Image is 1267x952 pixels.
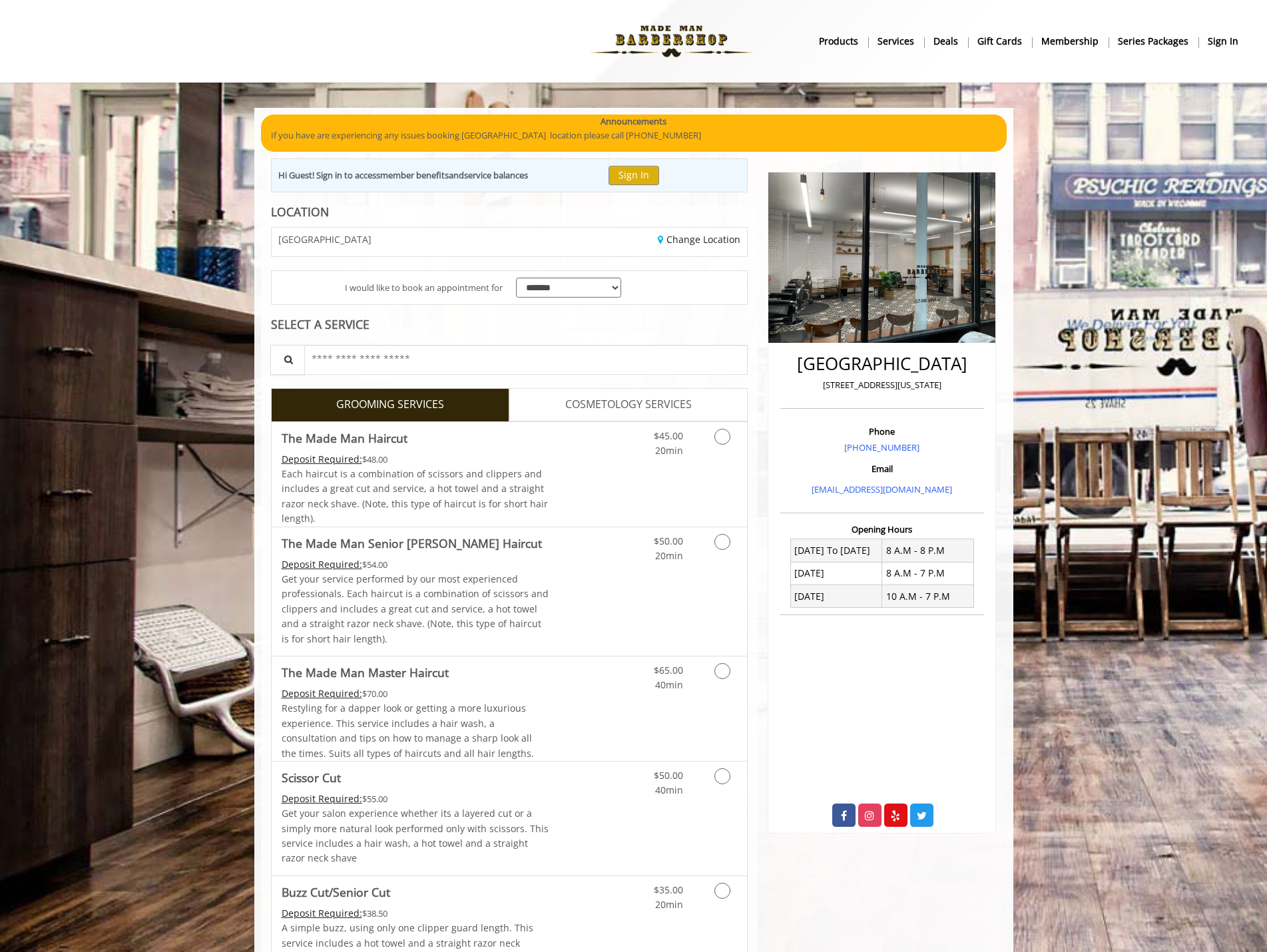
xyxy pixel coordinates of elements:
td: 10 A.M - 7 P.M [882,585,974,608]
h2: [GEOGRAPHIC_DATA] [783,354,981,373]
div: $70.00 [282,686,549,701]
h3: Opening Hours [780,525,984,534]
span: This service needs some Advance to be paid before we block your appointment [282,792,362,805]
b: The Made Man Senior [PERSON_NAME] Haircut [282,534,542,553]
img: Made Man Barbershop logo [580,5,763,78]
td: [DATE] To [DATE] [790,539,882,562]
td: 8 A.M - 8 P.M [882,539,974,562]
span: $35.00 [654,883,683,896]
button: Sign In [609,166,659,185]
span: This service needs some Advance to be paid before we block your appointment [282,907,362,919]
b: LOCATION [271,204,329,220]
p: Get your salon experience whether its a layered cut or a simply more natural look performed only ... [282,806,549,866]
span: [GEOGRAPHIC_DATA] [278,234,372,244]
span: COSMETOLOGY SERVICES [565,396,692,413]
span: $50.00 [654,769,683,782]
span: Each haircut is a combination of scissors and clippers and includes a great cut and service, a ho... [282,467,548,525]
span: $45.00 [654,429,683,442]
b: member benefits [380,169,449,181]
b: Membership [1041,34,1099,49]
td: [DATE] [790,585,882,608]
a: DealsDeals [924,31,968,51]
span: $50.00 [654,535,683,547]
span: 40min [655,678,683,691]
h3: Phone [783,427,981,436]
span: 20min [655,444,683,457]
span: GROOMING SERVICES [336,396,444,413]
td: 8 A.M - 7 P.M [882,562,974,585]
p: Get your service performed by our most experienced professionals. Each haircut is a combination o... [282,572,549,646]
a: Gift cardsgift cards [968,31,1032,51]
a: Change Location [658,233,740,246]
b: gift cards [977,34,1022,49]
div: $55.00 [282,792,549,806]
b: sign in [1208,34,1238,49]
a: [PHONE_NUMBER] [844,441,919,453]
a: Productsproducts [810,31,868,51]
b: Announcements [601,115,666,128]
span: Restyling for a dapper look or getting a more luxurious experience. This service includes a hair ... [282,702,534,759]
span: This service needs some Advance to be paid before we block your appointment [282,453,362,465]
span: This service needs some Advance to be paid before we block your appointment [282,558,362,571]
b: Series packages [1118,34,1188,49]
span: 40min [655,784,683,796]
b: Buzz Cut/Senior Cut [282,883,390,901]
div: $38.50 [282,906,549,921]
h3: Email [783,464,981,473]
span: 20min [655,898,683,911]
b: products [819,34,858,49]
span: 20min [655,549,683,562]
b: The Made Man Master Haircut [282,663,449,682]
span: I would like to book an appointment for [345,281,503,295]
b: Scissor Cut [282,768,341,787]
b: Deals [933,34,958,49]
p: [STREET_ADDRESS][US_STATE] [783,378,981,392]
span: This service needs some Advance to be paid before we block your appointment [282,687,362,700]
button: Service Search [270,345,305,375]
a: [EMAIL_ADDRESS][DOMAIN_NAME] [812,483,952,495]
div: Hi Guest! Sign in to access and [278,168,528,182]
b: The Made Man Haircut [282,429,407,447]
div: $54.00 [282,557,549,572]
a: sign insign in [1198,31,1248,51]
b: Services [878,34,914,49]
a: ServicesServices [868,31,924,51]
p: If you have are experiencing any issues booking [GEOGRAPHIC_DATA] location please call [PHONE_NUM... [271,128,997,142]
td: [DATE] [790,562,882,585]
b: service balances [464,169,528,181]
a: MembershipMembership [1032,31,1109,51]
div: $48.00 [282,452,549,467]
a: Series packagesSeries packages [1109,31,1198,51]
div: SELECT A SERVICE [271,318,748,331]
span: $65.00 [654,664,683,676]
